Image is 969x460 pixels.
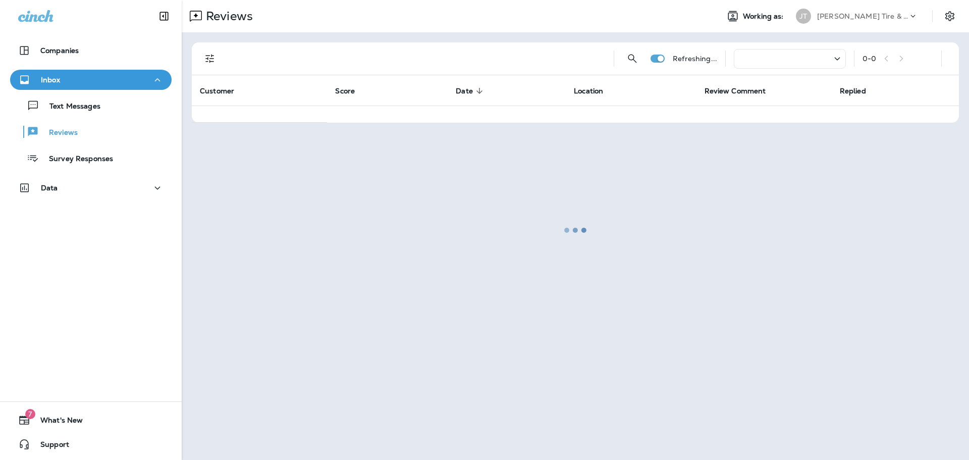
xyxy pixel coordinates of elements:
[10,434,172,454] button: Support
[10,121,172,142] button: Reviews
[25,409,35,419] span: 7
[10,410,172,430] button: 7What's New
[10,95,172,116] button: Text Messages
[39,102,100,112] p: Text Messages
[10,147,172,169] button: Survey Responses
[30,440,69,452] span: Support
[39,128,78,138] p: Reviews
[41,184,58,192] p: Data
[39,155,113,164] p: Survey Responses
[40,46,79,55] p: Companies
[10,178,172,198] button: Data
[10,70,172,90] button: Inbox
[10,40,172,61] button: Companies
[150,6,178,26] button: Collapse Sidebar
[30,416,83,428] span: What's New
[41,76,60,84] p: Inbox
